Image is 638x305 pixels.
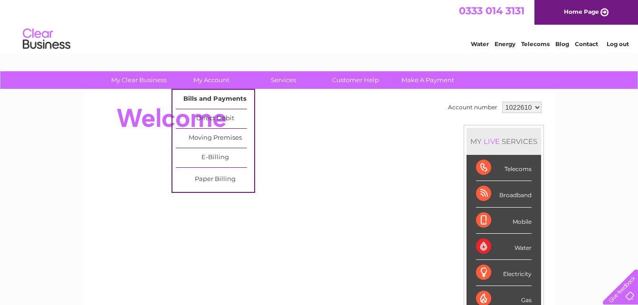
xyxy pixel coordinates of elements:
[176,148,254,167] a: E-Billing
[446,99,500,115] td: Account number
[244,71,323,89] a: Services
[476,260,532,286] div: Electricity
[575,40,598,48] a: Contact
[459,5,524,17] a: 0333 014 3131
[176,170,254,189] a: Paper Billing
[476,155,532,181] div: Telecoms
[476,181,532,207] div: Broadband
[476,234,532,260] div: Water
[172,71,250,89] a: My Account
[555,40,569,48] a: Blog
[100,71,178,89] a: My Clear Business
[22,25,71,54] img: logo.png
[495,40,515,48] a: Energy
[95,5,544,46] div: Clear Business is a trading name of Verastar Limited (registered in [GEOGRAPHIC_DATA] No. 3667643...
[467,128,541,155] div: MY SERVICES
[482,137,502,146] div: LIVE
[607,40,629,48] a: Log out
[521,40,550,48] a: Telecoms
[316,71,395,89] a: Customer Help
[389,71,467,89] a: Make A Payment
[176,129,254,148] a: Moving Premises
[471,40,489,48] a: Water
[176,90,254,109] a: Bills and Payments
[176,109,254,128] a: Direct Debit
[476,208,532,234] div: Mobile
